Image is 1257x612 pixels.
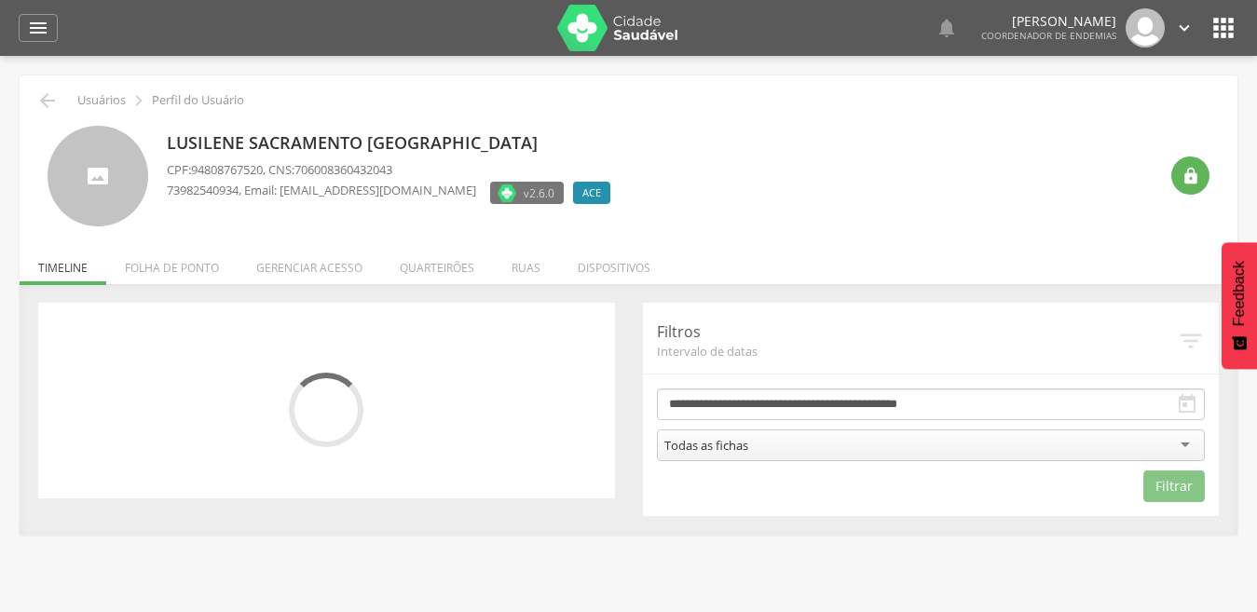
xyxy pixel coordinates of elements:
span: Feedback [1231,261,1248,326]
div: Todas as fichas [664,437,748,454]
i:  [1209,13,1238,43]
i:  [1177,327,1205,355]
li: Quarteirões [381,241,493,285]
span: 73982540934 [167,182,239,198]
i:  [129,90,149,111]
p: Filtros [657,321,1178,343]
a:  [19,14,58,42]
i:  [1182,167,1200,185]
label: Versão do aplicativo [490,182,564,204]
span: 94808767520 [191,161,263,178]
i:  [1176,393,1198,415]
i:  [27,17,49,39]
div: Resetar senha [1171,156,1209,195]
button: Filtrar [1143,470,1205,502]
a:  [1174,8,1195,48]
p: Usuários [77,93,126,108]
button: Feedback - Mostrar pesquisa [1222,242,1257,369]
p: [PERSON_NAME] [981,15,1116,28]
span: v2.6.0 [524,184,554,202]
p: CPF: , CNS: [167,161,620,179]
span: Intervalo de datas [657,343,1178,360]
span: ACE [582,185,601,200]
li: Ruas [493,241,559,285]
i: Voltar [36,89,59,112]
p: Lusilene Sacramento [GEOGRAPHIC_DATA] [167,131,620,156]
span: 706008360432043 [294,161,392,178]
p: Perfil do Usuário [152,93,244,108]
span: Coordenador de Endemias [981,29,1116,42]
li: Dispositivos [559,241,669,285]
li: Folha de ponto [106,241,238,285]
i:  [1174,18,1195,38]
i:  [936,17,958,39]
li: Gerenciar acesso [238,241,381,285]
p: , Email: [EMAIL_ADDRESS][DOMAIN_NAME] [167,182,476,199]
a:  [936,8,958,48]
